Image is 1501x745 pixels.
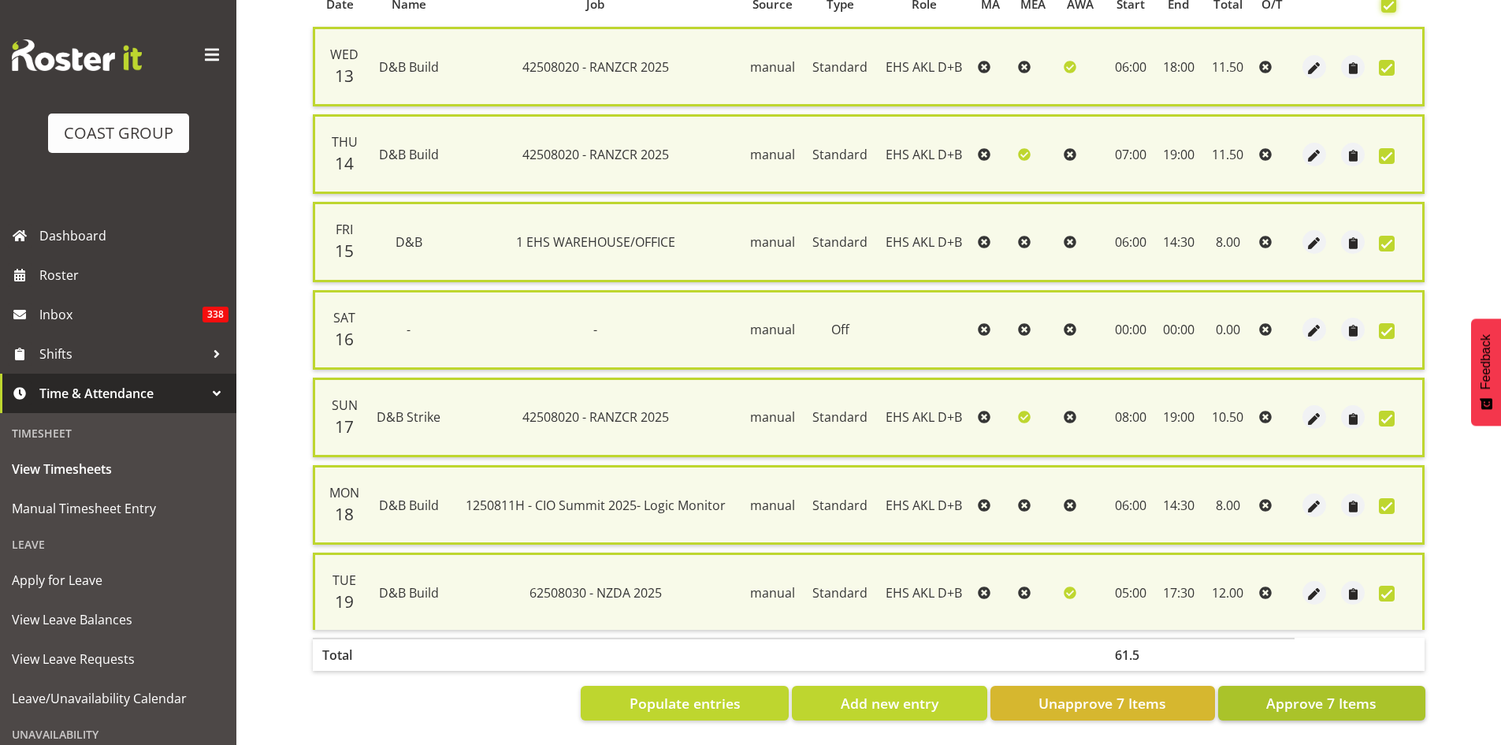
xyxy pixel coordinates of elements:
[335,152,354,174] span: 14
[750,233,795,251] span: manual
[12,608,225,631] span: View Leave Balances
[886,146,962,163] span: EHS AKL D+B
[1155,378,1202,457] td: 19:00
[4,561,232,600] a: Apply for Leave
[4,449,232,489] a: View Timesheets
[12,687,225,710] span: Leave/Unavailability Calendar
[1155,290,1202,370] td: 00:00
[1155,465,1202,545] td: 14:30
[12,457,225,481] span: View Timesheets
[466,497,726,514] span: 1250811H - CIO Summit 2025- Logic Monitor
[407,321,411,338] span: -
[1202,114,1253,194] td: 11.50
[886,584,962,602] span: EHS AKL D+B
[1105,378,1155,457] td: 08:00
[39,382,205,405] span: Time & Attendance
[1105,553,1155,630] td: 05:00
[1155,27,1202,106] td: 18:00
[1202,27,1253,106] td: 11.50
[1105,114,1155,194] td: 07:00
[4,639,232,679] a: View Leave Requests
[39,303,202,326] span: Inbox
[990,686,1215,721] button: Unapprove 7 Items
[804,553,876,630] td: Standard
[886,233,962,251] span: EHS AKL D+B
[202,307,228,322] span: 338
[750,497,795,514] span: manual
[4,417,232,449] div: Timesheet
[1105,638,1155,671] th: 61.5
[335,503,354,525] span: 18
[516,233,675,251] span: 1 EHS WAREHOUSE/OFFICE
[804,27,876,106] td: Standard
[377,408,440,426] span: D&B Strike
[804,290,876,370] td: Off
[630,693,741,713] span: Populate entries
[4,679,232,718] a: Leave/Unavailability Calendar
[1218,686,1425,721] button: Approve 7 Items
[335,240,354,262] span: 15
[4,600,232,639] a: View Leave Balances
[396,233,422,251] span: D&B
[1155,114,1202,194] td: 19:00
[4,489,232,528] a: Manual Timesheet Entry
[750,584,795,602] span: manual
[1155,553,1202,630] td: 17:30
[522,408,669,426] span: 42508020 - RANZCR 2025
[886,58,962,76] span: EHS AKL D+B
[1202,465,1253,545] td: 8.00
[335,415,354,438] span: 17
[12,39,142,71] img: Rosterit website logo
[792,686,986,721] button: Add new entry
[39,263,228,287] span: Roster
[335,65,354,87] span: 13
[750,146,795,163] span: manual
[1038,693,1166,713] span: Unapprove 7 Items
[804,465,876,545] td: Standard
[335,328,354,350] span: 16
[1202,553,1253,630] td: 12.00
[379,584,439,602] span: D&B Build
[529,584,662,602] span: 62508030 - NZDA 2025
[379,58,439,76] span: D&B Build
[1105,465,1155,545] td: 06:00
[886,408,962,426] span: EHS AKL D+B
[379,497,439,514] span: D&B Build
[1202,202,1253,281] td: 8.00
[335,590,354,613] span: 19
[581,686,789,721] button: Populate entries
[64,121,173,145] div: COAST GROUP
[12,497,225,520] span: Manual Timesheet Entry
[329,484,359,501] span: Mon
[39,342,205,366] span: Shifts
[1202,290,1253,370] td: 0.00
[1479,334,1493,389] span: Feedback
[522,146,669,163] span: 42508020 - RANZCR 2025
[593,321,597,338] span: -
[12,647,225,671] span: View Leave Requests
[1471,318,1501,426] button: Feedback - Show survey
[333,309,355,326] span: Sat
[750,408,795,426] span: manual
[4,528,232,561] div: Leave
[1266,693,1377,713] span: Approve 7 Items
[1155,202,1202,281] td: 14:30
[1105,290,1155,370] td: 00:00
[39,224,228,248] span: Dashboard
[804,202,876,281] td: Standard
[1202,378,1253,457] td: 10.50
[1105,202,1155,281] td: 06:00
[804,114,876,194] td: Standard
[333,572,356,589] span: Tue
[336,221,353,238] span: Fri
[332,133,358,151] span: Thu
[804,378,876,457] td: Standard
[522,58,669,76] span: 42508020 - RANZCR 2025
[379,146,439,163] span: D&B Build
[1105,27,1155,106] td: 06:00
[330,46,359,63] span: Wed
[313,638,368,671] th: Total
[12,568,225,592] span: Apply for Leave
[886,497,962,514] span: EHS AKL D+B
[750,321,795,338] span: manual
